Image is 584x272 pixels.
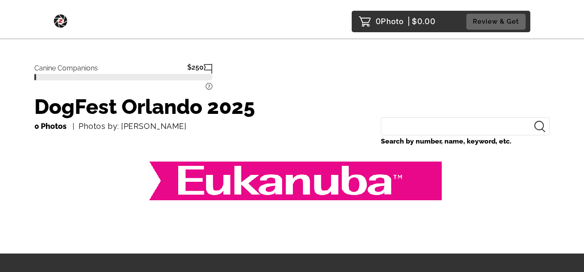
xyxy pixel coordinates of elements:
h1: DogFest Orlando 2025 [34,96,550,117]
img: Snapphound Logo [54,11,67,28]
p: 0 Photos [34,119,67,133]
span: | [408,17,411,26]
button: Review & Get [466,14,526,30]
p: 0 $0.00 [376,15,435,28]
p: $250 [187,64,204,74]
p: Photos by: [PERSON_NAME] [73,119,187,133]
tspan: ? [208,83,210,89]
span: Photo [381,15,404,28]
a: Review & Get [466,14,528,30]
p: Canine Companions [34,60,98,72]
label: Search by number, name, keyword, etc. [381,135,550,147]
img: www%2Fzarrilliphoto%2Fgallery%2Fundefined%2F488b719f-17bc-4bc3-b4bd-a6a52d9317ad [136,162,448,200]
